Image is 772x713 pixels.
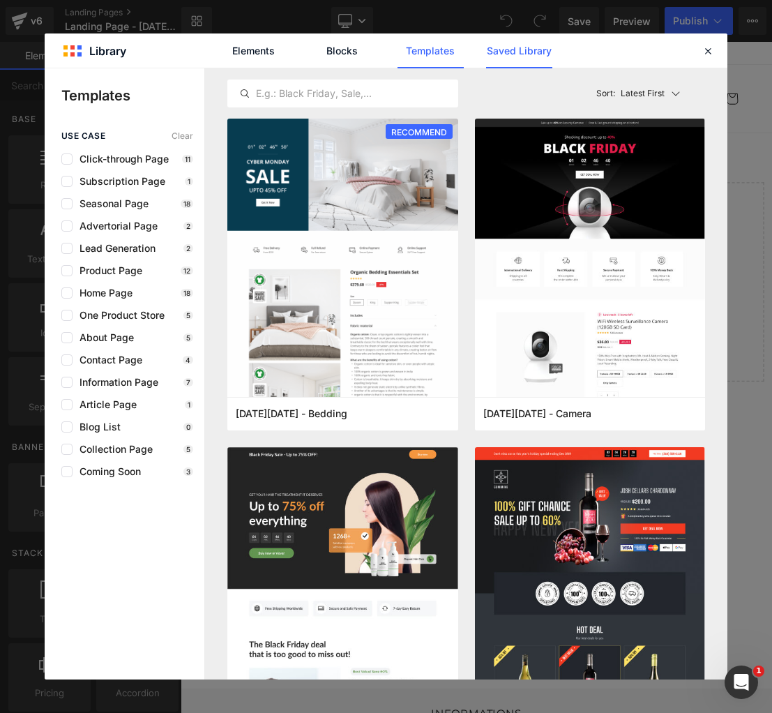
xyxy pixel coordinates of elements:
[284,57,403,71] span: CONTACTEZ-NOUS
[183,356,193,364] p: 4
[274,81,423,116] a: À PROPOS DE NOUS
[732,63,769,100] summary: Recherche
[73,153,169,165] span: Click-through Page
[61,85,204,106] p: Templates
[73,198,149,209] span: Seasonal Page
[228,85,457,102] input: E.g.: Black Friday, Sale,...
[596,89,615,98] span: Sort:
[183,445,193,453] p: 5
[181,267,193,275] p: 12
[183,311,193,320] p: 5
[183,378,193,386] p: 7
[725,666,758,699] iframe: Intercom live chat
[483,407,591,420] span: Black Friday - Camera
[73,377,158,388] span: Information Page
[414,47,472,82] a: F.A.Q.
[181,289,193,297] p: 18
[398,33,464,68] a: Templates
[472,47,646,82] a: SUIVRE MA COMMANDE
[423,57,462,71] span: F.A.Q.
[73,466,141,477] span: Coming Soon
[359,403,485,431] a: Explore Template
[181,200,193,208] p: 18
[486,33,552,68] a: Saved Library
[182,155,193,163] p: 11
[183,423,193,431] p: 0
[309,33,375,68] a: Blocks
[73,310,165,321] span: One Product Store
[274,47,414,82] a: CONTACTEZ-NOUS
[185,177,193,186] p: 1
[284,91,414,106] span: À PROPOS DE NOUS
[73,265,142,276] span: Product Page
[183,222,193,230] p: 2
[73,243,156,254] span: Lead Generation
[236,407,347,420] span: Cyber Monday - Bedding
[482,57,635,71] span: SUIVRE MA COMMANDE
[220,33,287,68] a: Elements
[753,666,764,677] span: 1
[386,124,453,140] span: RECOMMEND
[73,220,158,232] span: Advertorial Page
[591,80,706,107] button: Latest FirstSort:Latest First
[73,444,153,455] span: Collection Page
[73,176,165,187] span: Subscription Page
[61,131,105,141] span: use case
[73,421,121,433] span: Blog List
[73,354,142,366] span: Contact Page
[185,400,193,409] p: 1
[36,54,257,108] a: DENYRA
[183,467,193,476] p: 3
[172,131,193,141] span: Clear
[183,244,193,253] p: 2
[73,399,137,410] span: Article Page
[232,8,612,22] span: AUJOURDH'HUI -30 % SUR LES 500 PREMIÈRES COMMANDES
[621,87,665,100] p: Latest First
[73,287,133,299] span: Home Page
[73,332,134,343] span: About Page
[183,333,193,342] p: 5
[42,60,251,102] img: DENYRA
